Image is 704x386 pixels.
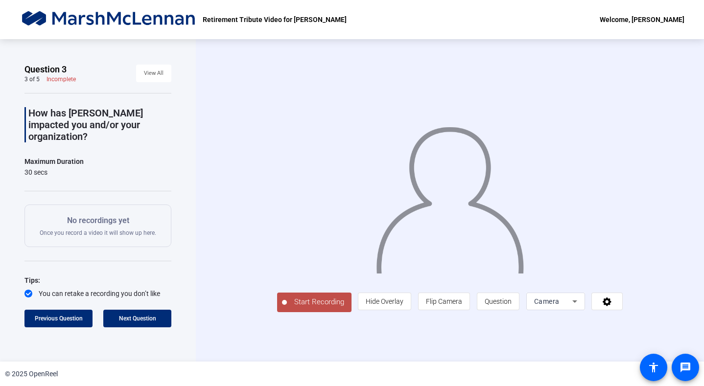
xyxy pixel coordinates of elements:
span: Hide Overlay [366,297,403,305]
span: Question [485,297,512,305]
div: Once you record a video it will show up here. [40,215,156,237]
img: overlay [375,118,525,273]
p: No recordings yet [40,215,156,227]
span: View All [144,66,164,81]
div: Welcome, [PERSON_NAME] [600,14,684,25]
button: View All [136,65,171,82]
div: Maximum Duration [24,156,84,167]
mat-icon: accessibility [648,362,659,373]
p: How has [PERSON_NAME] impacted you and/or your organization? [28,107,171,142]
div: © 2025 OpenReel [5,369,58,379]
div: Incomplete [47,75,76,83]
span: Next Question [119,315,156,322]
img: OpenReel logo [20,10,198,29]
p: Retirement Tribute Video for [PERSON_NAME] [203,14,347,25]
span: Question 3 [24,64,67,75]
button: Next Question [103,310,171,327]
span: Previous Question [35,315,83,322]
div: Tips: [24,274,171,286]
button: Previous Question [24,310,93,327]
span: Camera [534,297,560,305]
span: Flip Camera [426,297,462,305]
button: Flip Camera [418,293,470,310]
mat-icon: message [680,362,691,373]
div: 30 secs [24,167,84,177]
span: Start Recording [287,296,352,308]
button: Start Recording [277,293,352,312]
button: Question [477,293,519,310]
div: 3 of 5 [24,75,40,83]
button: Hide Overlay [358,293,411,310]
div: You can retake a recording you don’t like [24,289,171,298]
